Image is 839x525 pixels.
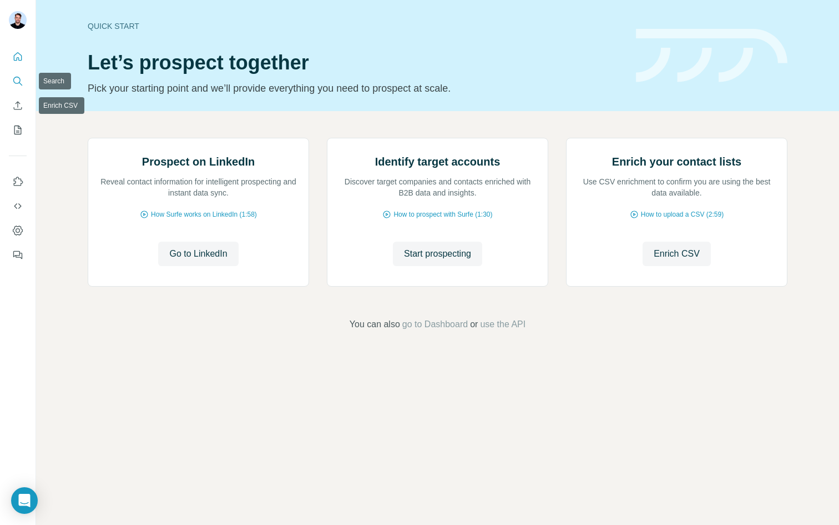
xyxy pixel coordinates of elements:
button: Enrich CSV [9,96,27,116]
span: How to prospect with Surfe (1:30) [393,209,492,219]
button: Enrich CSV [643,242,711,266]
button: Search [9,71,27,91]
button: Go to LinkedIn [158,242,238,266]
div: Quick start [88,21,623,32]
button: use the API [480,318,525,331]
span: You can also [350,318,400,331]
button: go to Dashboard [402,318,468,331]
span: How to upload a CSV (2:59) [641,209,724,219]
h2: Prospect on LinkedIn [142,154,255,169]
span: How Surfe works on LinkedIn (1:58) [151,209,257,219]
p: Reveal contact information for intelligent prospecting and instant data sync. [99,176,297,198]
img: banner [636,29,787,83]
p: Use CSV enrichment to confirm you are using the best data available. [578,176,776,198]
button: Feedback [9,245,27,265]
div: Open Intercom Messenger [11,487,38,514]
span: Enrich CSV [654,247,700,261]
h1: Let’s prospect together [88,52,623,74]
button: Start prospecting [393,242,482,266]
button: Use Surfe API [9,196,27,216]
button: Quick start [9,47,27,67]
h2: Identify target accounts [375,154,501,169]
span: Start prospecting [404,247,471,261]
span: Go to LinkedIn [169,247,227,261]
p: Discover target companies and contacts enriched with B2B data and insights. [338,176,537,198]
p: Pick your starting point and we’ll provide everything you need to prospect at scale. [88,81,623,96]
img: Avatar [9,11,27,29]
span: or [470,318,478,331]
button: My lists [9,120,27,140]
h2: Enrich your contact lists [612,154,741,169]
button: Dashboard [9,221,27,241]
button: Use Surfe on LinkedIn [9,172,27,192]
